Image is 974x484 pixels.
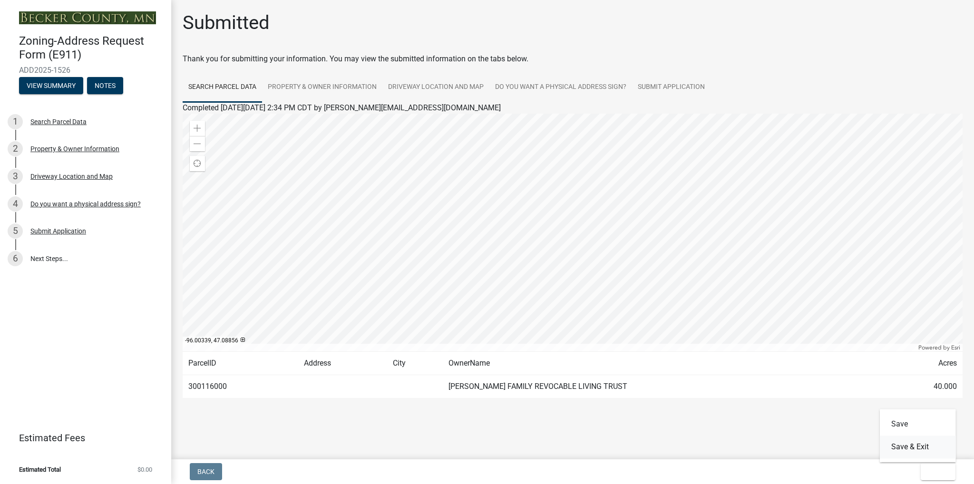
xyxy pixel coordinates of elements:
[183,103,501,112] span: Completed [DATE][DATE] 2:34 PM CDT by [PERSON_NAME][EMAIL_ADDRESS][DOMAIN_NAME]
[87,82,123,90] wm-modal-confirm: Notes
[19,34,164,62] h4: Zoning-Address Request Form (E911)
[882,352,963,375] td: Acres
[30,201,141,207] div: Do you want a physical address sign?
[19,82,83,90] wm-modal-confirm: Summary
[190,121,205,136] div: Zoom in
[19,466,61,473] span: Estimated Total
[8,114,23,129] div: 1
[183,375,298,398] td: 300116000
[8,169,23,184] div: 3
[190,463,222,480] button: Back
[183,72,262,103] a: Search Parcel Data
[262,72,382,103] a: Property & Owner Information
[8,428,156,447] a: Estimated Fees
[19,66,152,75] span: ADD2025-1526
[190,156,205,171] div: Find my location
[8,251,23,266] div: 6
[951,344,960,351] a: Esri
[882,375,963,398] td: 40.000
[8,223,23,239] div: 5
[197,468,214,475] span: Back
[30,228,86,234] div: Submit Application
[30,118,87,125] div: Search Parcel Data
[8,196,23,212] div: 4
[880,409,956,462] div: Exit
[916,344,963,351] div: Powered by
[928,468,942,475] span: Exit
[880,436,956,458] button: Save & Exit
[137,466,152,473] span: $0.00
[382,72,489,103] a: Driveway Location and Map
[30,173,113,180] div: Driveway Location and Map
[183,53,963,65] div: Thank you for submitting your information. You may view the submitted information on the tabs below.
[87,77,123,94] button: Notes
[19,77,83,94] button: View Summary
[880,413,956,436] button: Save
[298,352,387,375] td: Address
[489,72,632,103] a: Do you want a physical address sign?
[387,352,443,375] td: City
[19,11,156,24] img: Becker County, Minnesota
[183,352,298,375] td: ParcelID
[183,11,270,34] h1: Submitted
[8,141,23,156] div: 2
[443,375,882,398] td: [PERSON_NAME] FAMILY REVOCABLE LIVING TRUST
[190,136,205,151] div: Zoom out
[921,463,955,480] button: Exit
[632,72,711,103] a: Submit Application
[443,352,882,375] td: OwnerName
[30,145,119,152] div: Property & Owner Information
